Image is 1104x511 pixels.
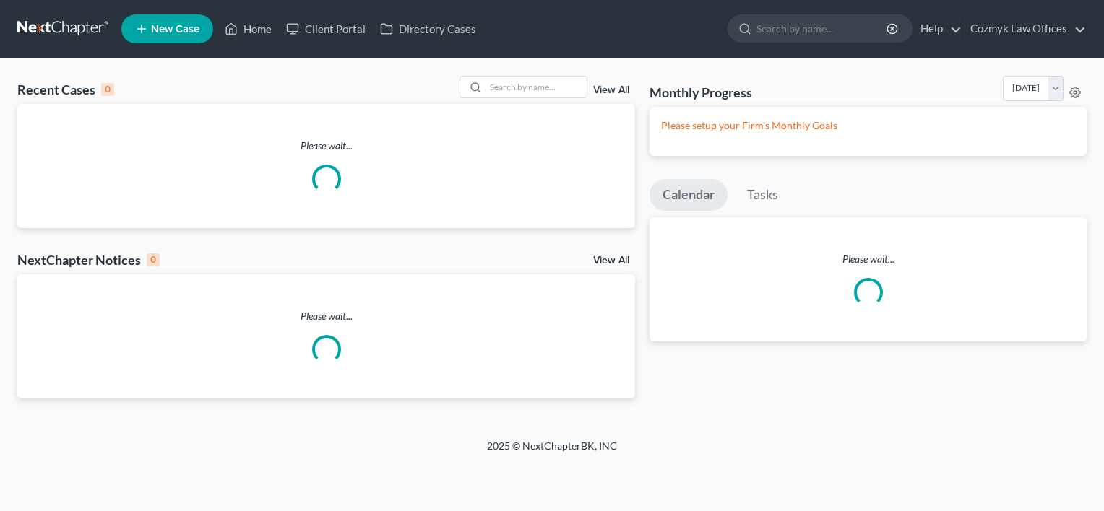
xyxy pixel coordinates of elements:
div: 0 [101,83,114,96]
div: 0 [147,253,160,266]
a: Cozmyk Law Offices [963,16,1086,42]
a: Directory Cases [373,16,483,42]
input: Search by name... [486,77,587,97]
div: NextChapter Notices [17,251,160,268]
a: Calendar [650,179,728,211]
a: Client Portal [279,16,373,42]
p: Please wait... [17,139,635,153]
div: 2025 © NextChapterBK, INC [140,439,964,465]
p: Please setup your Firm's Monthly Goals [661,118,1075,133]
a: View All [593,85,629,95]
span: New Case [151,24,199,35]
a: Help [913,16,962,42]
a: Tasks [734,179,791,211]
p: Please wait... [17,309,635,323]
div: Recent Cases [17,81,114,98]
input: Search by name... [756,15,889,42]
p: Please wait... [650,252,1087,266]
a: Home [217,16,279,42]
h3: Monthly Progress [650,84,752,101]
a: View All [593,255,629,266]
